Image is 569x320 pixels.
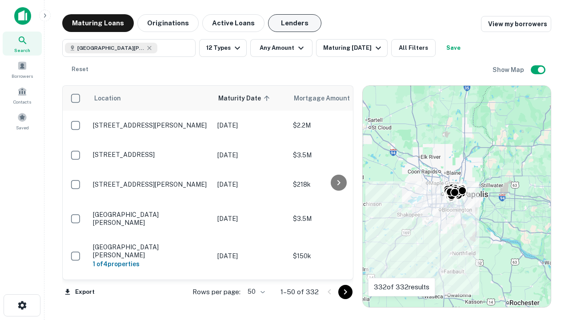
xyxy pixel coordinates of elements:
[293,120,382,130] p: $2.2M
[192,287,240,297] p: Rows per page:
[268,14,321,32] button: Lenders
[217,150,284,160] p: [DATE]
[217,251,284,261] p: [DATE]
[66,60,94,78] button: Reset
[525,249,569,292] iframe: Chat Widget
[218,93,272,104] span: Maturity Date
[217,180,284,189] p: [DATE]
[93,211,208,227] p: [GEOGRAPHIC_DATA][PERSON_NAME]
[202,14,264,32] button: Active Loans
[93,180,208,188] p: [STREET_ADDRESS][PERSON_NAME]
[3,32,42,56] a: Search
[62,285,97,299] button: Export
[93,151,208,159] p: [STREET_ADDRESS]
[391,39,436,57] button: All Filters
[3,57,42,81] a: Borrowers
[374,282,429,292] p: 332 of 332 results
[481,16,551,32] a: View my borrowers
[294,93,361,104] span: Mortgage Amount
[94,93,121,104] span: Location
[244,285,266,298] div: 50
[137,14,199,32] button: Originations
[93,121,208,129] p: [STREET_ADDRESS][PERSON_NAME]
[3,83,42,107] a: Contacts
[493,65,525,75] h6: Show Map
[363,86,551,307] div: 0 0
[217,120,284,130] p: [DATE]
[293,150,382,160] p: $3.5M
[250,39,313,57] button: Any Amount
[62,14,134,32] button: Maturing Loans
[293,214,382,224] p: $3.5M
[293,251,382,261] p: $150k
[13,98,31,105] span: Contacts
[16,124,29,131] span: Saved
[199,39,247,57] button: 12 Types
[77,44,144,52] span: [GEOGRAPHIC_DATA][PERSON_NAME], [GEOGRAPHIC_DATA], [GEOGRAPHIC_DATA]
[293,180,382,189] p: $218k
[14,7,31,25] img: capitalize-icon.png
[280,287,319,297] p: 1–50 of 332
[217,214,284,224] p: [DATE]
[88,86,213,111] th: Location
[3,109,42,133] a: Saved
[323,43,384,53] div: Maturing [DATE]
[93,259,208,269] h6: 1 of 4 properties
[14,47,30,54] span: Search
[12,72,33,80] span: Borrowers
[289,86,386,111] th: Mortgage Amount
[213,86,289,111] th: Maturity Date
[439,39,468,57] button: Save your search to get updates of matches that match your search criteria.
[338,285,353,299] button: Go to next page
[316,39,388,57] button: Maturing [DATE]
[93,243,208,259] p: [GEOGRAPHIC_DATA][PERSON_NAME]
